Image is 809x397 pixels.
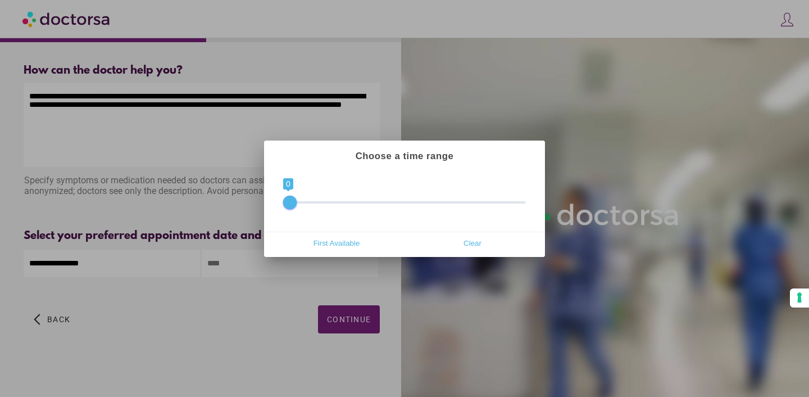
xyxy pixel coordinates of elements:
span: 0 [283,178,293,190]
button: Clear [404,234,540,252]
span: First Available [272,235,401,252]
strong: Choose a time range [356,151,454,161]
button: Your consent preferences for tracking technologies [790,288,809,308]
span: Clear [408,235,537,252]
button: First Available [269,234,404,252]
